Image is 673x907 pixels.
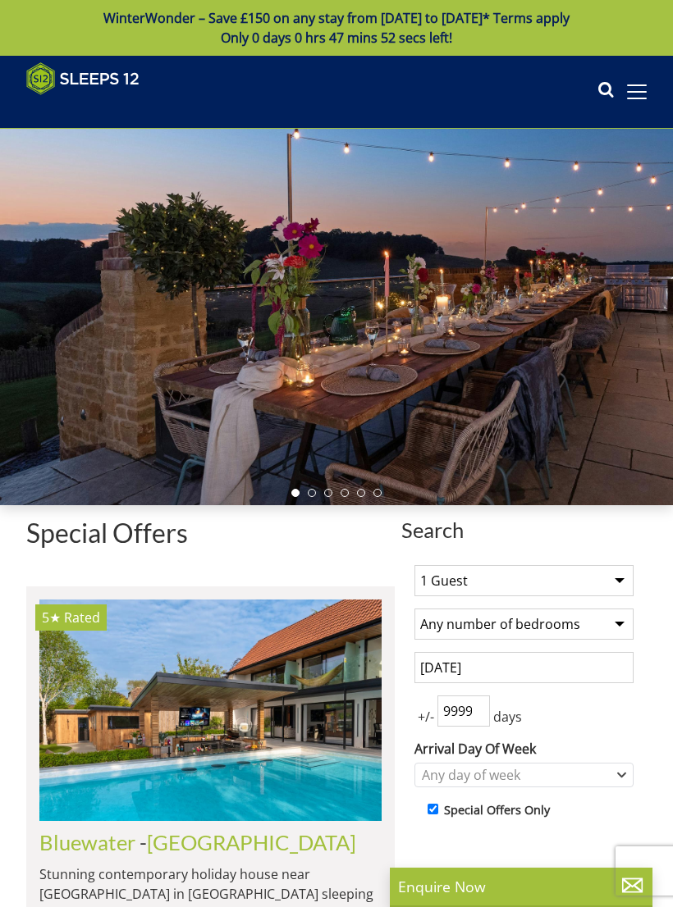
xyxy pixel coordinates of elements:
h1: Special Offers [26,518,395,547]
p: Enquire Now [398,876,644,897]
a: 5★ Rated [39,599,382,820]
h3: Pets [414,865,634,886]
img: Sleeps 12 [26,62,140,95]
a: Bluewater [39,830,135,855]
div: Combobox [414,763,634,787]
span: Rated [64,608,100,627]
span: Search [401,518,647,541]
span: - [140,830,356,855]
iframe: LiveChat chat widget [442,855,673,907]
input: Arrival Date [414,652,634,683]
a: [GEOGRAPHIC_DATA] [147,830,356,855]
label: Arrival Day Of Week [414,739,634,759]
span: Bluewater has a 5 star rating under the Quality in Tourism Scheme [42,608,61,627]
iframe: Customer reviews powered by Trustpilot [18,105,190,119]
img: bluewater-bristol-holiday-accomodation-home-stays-8.original.jpg [39,599,382,820]
span: days [490,707,525,727]
span: Only 0 days 0 hrs 47 mins 52 secs left! [221,29,452,47]
span: +/- [414,707,437,727]
div: Any day of week [418,766,613,784]
label: Special Offers Only [444,801,550,819]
